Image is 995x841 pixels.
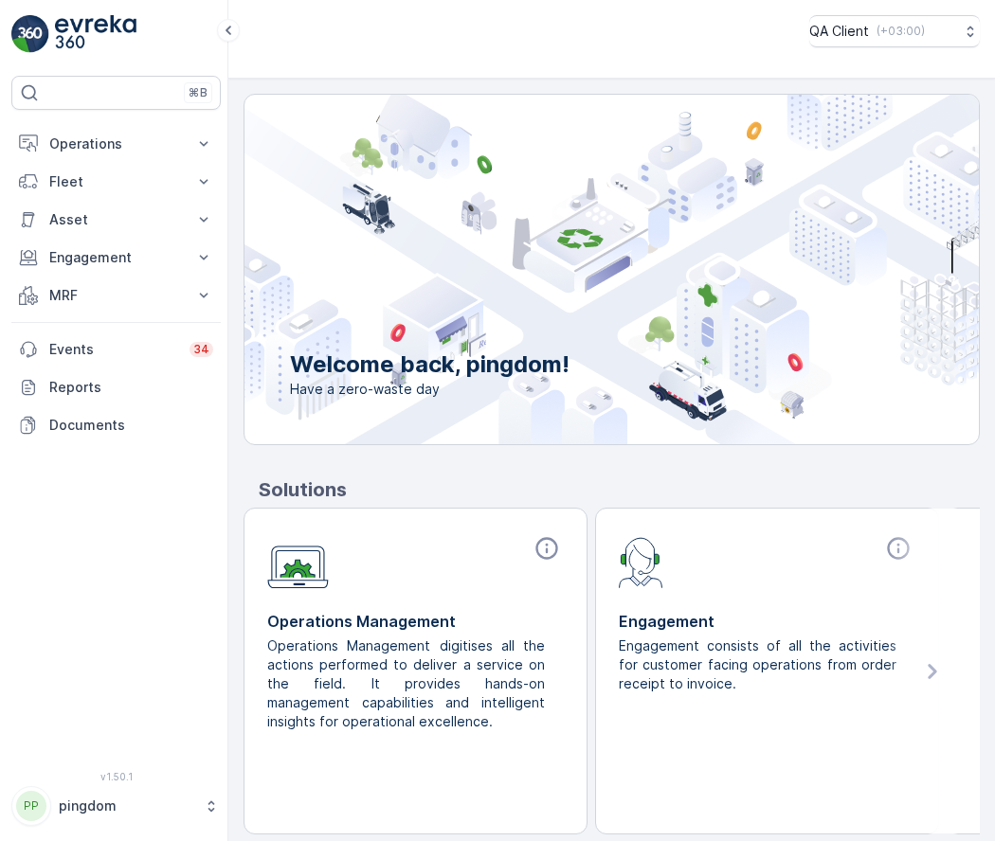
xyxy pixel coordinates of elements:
p: pingdom [59,796,194,815]
p: Engagement [619,610,915,633]
button: Operations [11,125,221,163]
p: Engagement [49,248,183,267]
img: module-icon [267,535,329,589]
div: PP [16,791,46,821]
p: Operations Management [267,610,564,633]
button: Engagement [11,239,221,277]
p: Fleet [49,172,183,191]
p: MRF [49,286,183,305]
button: QA Client(+03:00) [809,15,980,47]
p: Engagement consists of all the activities for customer facing operations from order receipt to in... [619,636,900,693]
p: ( +03:00 ) [877,24,925,39]
a: Reports [11,368,221,406]
p: Reports [49,378,213,397]
img: logo_light-DOdMpM7g.png [55,15,136,53]
p: Operations [49,134,183,153]
p: Operations Management digitises all the actions performed to deliver a service on the field. It p... [267,636,549,731]
button: Asset [11,201,221,239]
button: PPpingdom [11,786,221,826]
img: logo [11,15,49,53]
p: 34 [193,342,209,357]
p: Solutions [259,475,980,504]
a: Events34 [11,331,221,368]
p: Documents [49,416,213,435]
span: Have a zero-waste day [290,380,570,399]
p: Events [49,340,178,359]
span: v 1.50.1 [11,771,221,782]
p: Asset [49,210,183,229]
a: Documents [11,406,221,444]
img: city illustration [159,95,979,444]
button: MRF [11,277,221,314]
p: Welcome back, pingdom! [290,349,570,380]
p: QA Client [809,22,869,41]
p: ⌘B [189,85,208,100]
img: module-icon [619,535,663,588]
button: Fleet [11,163,221,201]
